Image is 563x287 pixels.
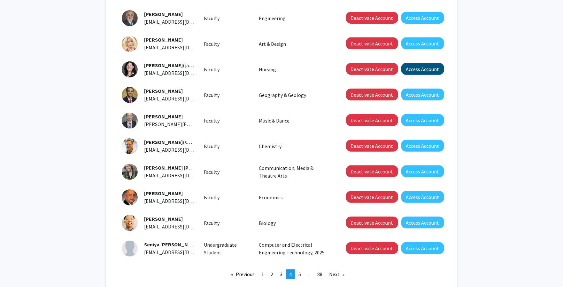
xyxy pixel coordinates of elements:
[199,219,254,227] div: Faculty
[259,14,332,22] p: Engineering
[259,66,332,73] p: Nursing
[259,194,332,201] p: Economics
[401,242,444,254] button: Access Account
[122,164,138,180] img: Profile Picture
[259,219,332,227] p: Biology
[144,44,222,51] span: [EMAIL_ADDRESS][DOMAIN_NAME]
[401,217,444,228] button: Access Account
[122,113,138,129] img: Profile Picture
[144,113,183,120] span: [PERSON_NAME]
[401,114,444,126] button: Access Account
[346,242,398,254] button: Deactivate Account
[401,12,444,24] button: Access Account
[122,138,138,154] img: Profile Picture
[346,191,398,203] button: Deactivate Account
[326,269,348,279] a: Next page
[122,61,138,77] img: Profile Picture
[346,217,398,228] button: Deactivate Account
[346,63,398,75] button: Deactivate Account
[144,19,222,25] span: [EMAIL_ADDRESS][DOMAIN_NAME]
[144,198,222,204] span: [EMAIL_ADDRESS][DOMAIN_NAME]
[271,271,273,277] span: 2
[346,37,398,49] button: Deactivate Account
[199,168,254,176] div: Faculty
[144,164,222,171] span: [PERSON_NAME] [PERSON_NAME]
[144,139,183,145] span: [PERSON_NAME]
[122,189,138,205] img: Profile Picture
[122,36,138,52] img: Profile Picture
[144,249,222,255] span: [EMAIL_ADDRESS][DOMAIN_NAME]
[259,91,332,99] p: Geography & Geology
[298,271,301,277] span: 5
[144,62,204,68] span: (javery10)
[259,164,332,179] p: Communication, Media & Theatre Arts
[144,190,183,196] span: [PERSON_NAME]
[122,87,138,103] img: Profile Picture
[122,215,138,231] img: Profile Picture
[144,172,222,179] span: [EMAIL_ADDRESS][DOMAIN_NAME]
[122,241,138,257] img: Profile Picture
[122,10,138,26] img: Profile Picture
[199,66,254,73] div: Faculty
[144,223,222,230] span: [EMAIL_ADDRESS][DOMAIN_NAME]
[199,91,254,99] div: Faculty
[144,95,222,102] span: [EMAIL_ADDRESS][DOMAIN_NAME]
[5,258,27,282] iframe: Chat
[144,241,217,248] span: (sbaig1)
[280,271,282,277] span: 3
[199,117,254,124] div: Faculty
[228,269,258,279] a: Previous page
[144,88,183,94] span: [PERSON_NAME]
[401,165,444,177] button: Access Account
[144,70,222,76] span: [EMAIL_ADDRESS][DOMAIN_NAME]
[144,121,336,127] span: [PERSON_NAME][EMAIL_ADDRESS][PERSON_NAME][PERSON_NAME][DOMAIN_NAME]
[346,140,398,152] button: Deactivate Account
[259,117,332,124] p: Music & Dance
[401,63,444,75] button: Access Account
[401,89,444,100] button: Access Account
[346,114,398,126] button: Deactivate Account
[346,165,398,177] button: Deactivate Account
[144,147,222,153] span: [EMAIL_ADDRESS][DOMAIN_NAME]
[199,14,254,22] div: Faculty
[308,271,311,277] span: ...
[199,241,254,256] div: Undergraduate Student
[144,216,183,222] span: [PERSON_NAME]
[346,12,398,24] button: Deactivate Account
[122,269,441,279] ul: Pagination
[199,194,254,201] div: Faculty
[199,142,254,150] div: Faculty
[259,40,332,48] p: Art & Design
[144,241,199,248] span: Seniya [PERSON_NAME]
[261,271,264,277] span: 1
[401,37,444,49] button: Access Account
[317,271,322,277] span: 88
[401,140,444,152] button: Access Account
[144,11,183,17] span: [PERSON_NAME]
[199,40,254,48] div: Faculty
[289,271,292,277] span: 4
[144,139,206,145] span: (sbackues)
[144,62,183,68] span: [PERSON_NAME]
[401,191,444,203] button: Access Account
[346,89,398,100] button: Deactivate Account
[144,36,183,43] span: [PERSON_NAME]
[259,142,332,150] p: Chemistry
[259,241,332,256] p: Computer and Electrical Engineering Technology, 2025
